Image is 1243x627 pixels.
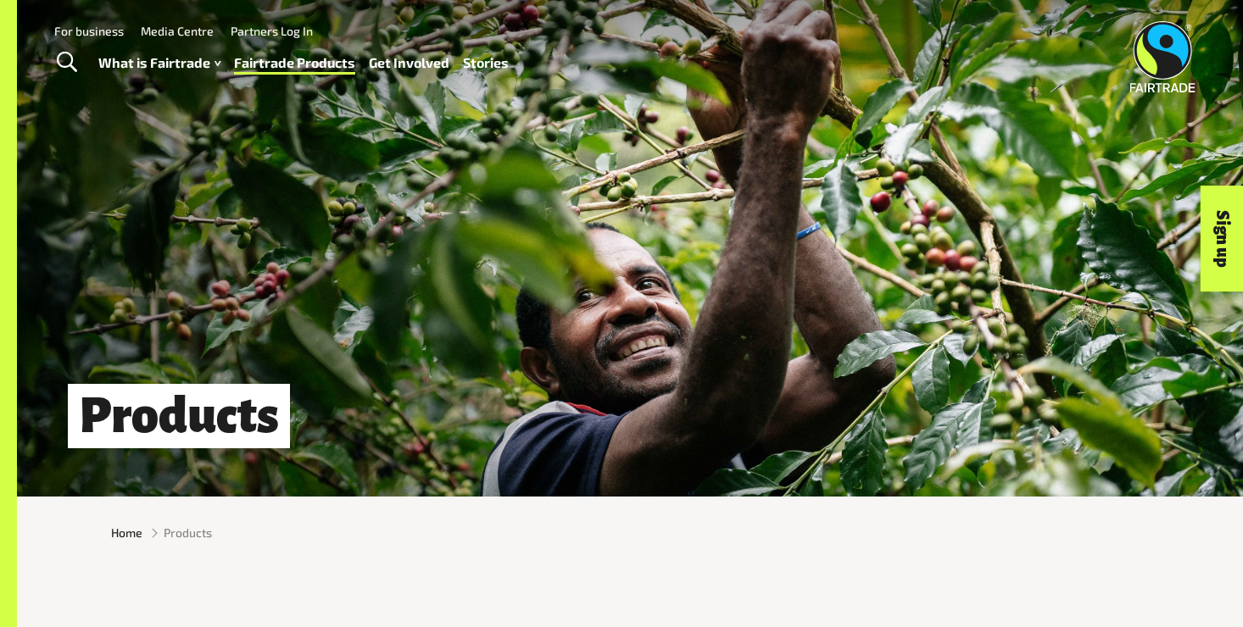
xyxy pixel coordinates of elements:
a: Toggle Search [46,42,87,84]
h1: Products [68,384,290,449]
a: For business [54,24,124,38]
a: Fairtrade Products [234,51,355,75]
a: What is Fairtrade [98,51,220,75]
a: Get Involved [369,51,449,75]
a: Media Centre [141,24,214,38]
a: Partners Log In [231,24,313,38]
span: Products [164,524,212,541]
a: Stories [463,51,509,75]
a: Home [111,524,142,541]
img: Fairtrade Australia New Zealand logo [1130,21,1196,92]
